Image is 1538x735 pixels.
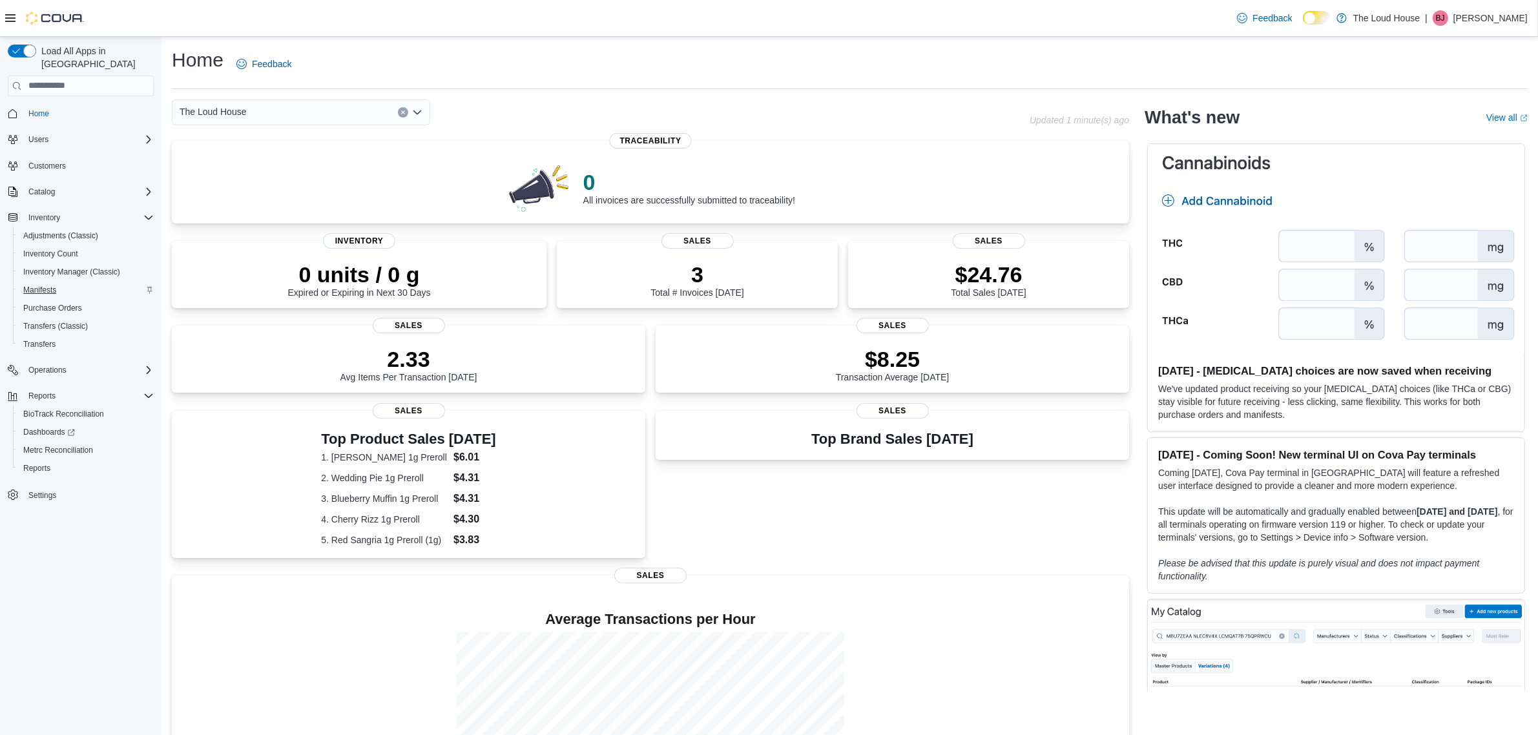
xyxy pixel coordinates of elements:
[23,285,56,295] span: Manifests
[23,303,82,313] span: Purchase Orders
[28,490,56,501] span: Settings
[340,346,477,372] p: 2.33
[340,346,477,382] div: Avg Items Per Transaction [DATE]
[1520,114,1528,122] svg: External link
[1433,10,1448,26] div: Brooke Jones
[28,109,49,119] span: Home
[857,318,929,333] span: Sales
[18,318,154,334] span: Transfers (Classic)
[412,107,422,118] button: Open list of options
[321,431,495,447] h3: Top Product Sales [DATE]
[453,450,496,465] dd: $6.01
[373,403,445,419] span: Sales
[28,391,56,401] span: Reports
[373,318,445,333] span: Sales
[13,459,159,477] button: Reports
[23,362,72,378] button: Operations
[23,158,154,174] span: Customers
[182,612,1119,627] h4: Average Transactions per Hour
[26,12,84,25] img: Cova
[18,300,87,316] a: Purchase Orders
[18,424,154,440] span: Dashboards
[836,346,950,382] div: Transaction Average [DATE]
[13,441,159,459] button: Metrc Reconciliation
[18,264,125,280] a: Inventory Manager (Classic)
[288,262,431,298] div: Expired or Expiring in Next 30 Days
[231,51,296,77] a: Feedback
[453,512,496,527] dd: $4.30
[18,318,93,334] a: Transfers (Classic)
[23,321,88,331] span: Transfers (Classic)
[1303,11,1330,25] input: Dark Mode
[23,210,65,225] button: Inventory
[661,233,734,249] span: Sales
[23,210,154,225] span: Inventory
[1436,10,1445,26] span: BJ
[18,246,154,262] span: Inventory Count
[23,388,154,404] span: Reports
[23,132,54,147] button: Users
[23,463,50,473] span: Reports
[23,427,75,437] span: Dashboards
[321,471,448,484] dt: 2. Wedding Pie 1g Preroll
[18,300,154,316] span: Purchase Orders
[583,169,795,205] div: All invoices are successfully submitted to traceability!
[650,262,743,298] div: Total # Invoices [DATE]
[3,183,159,201] button: Catalog
[18,228,154,243] span: Adjustments (Classic)
[811,431,973,447] h3: Top Brand Sales [DATE]
[13,423,159,441] a: Dashboards
[1232,5,1297,31] a: Feedback
[3,104,159,123] button: Home
[172,47,223,73] h1: Home
[13,263,159,281] button: Inventory Manager (Classic)
[23,106,54,121] a: Home
[506,161,573,213] img: 0
[23,267,120,277] span: Inventory Manager (Classic)
[18,282,154,298] span: Manifests
[13,227,159,245] button: Adjustments (Classic)
[1353,10,1420,26] p: The Loud House
[23,105,154,121] span: Home
[321,513,448,526] dt: 4. Cherry Rizz 1g Preroll
[321,451,448,464] dt: 1. [PERSON_NAME] 1g Preroll
[1158,505,1514,544] p: This update will be automatically and gradually enabled between , for all terminals operating on ...
[3,130,159,149] button: Users
[28,187,55,197] span: Catalog
[1417,506,1497,517] strong: [DATE] and [DATE]
[23,184,60,200] button: Catalog
[23,488,61,503] a: Settings
[23,184,154,200] span: Catalog
[18,336,61,352] a: Transfers
[18,246,83,262] a: Inventory Count
[857,403,929,419] span: Sales
[614,568,687,583] span: Sales
[252,57,291,70] span: Feedback
[1252,12,1292,25] span: Feedback
[36,45,154,70] span: Load All Apps in [GEOGRAPHIC_DATA]
[1486,112,1528,123] a: View allExternal link
[23,409,104,419] span: BioTrack Reconciliation
[1158,364,1514,377] h3: [DATE] - [MEDICAL_DATA] choices are now saved when receiving
[13,317,159,335] button: Transfers (Classic)
[321,492,448,505] dt: 3. Blueberry Muffin 1g Preroll
[3,209,159,227] button: Inventory
[1030,115,1129,125] p: Updated 1 minute(s) ago
[3,387,159,405] button: Reports
[1145,107,1240,128] h2: What's new
[23,339,56,349] span: Transfers
[18,442,98,458] a: Metrc Reconciliation
[323,233,395,249] span: Inventory
[18,406,154,422] span: BioTrack Reconciliation
[3,361,159,379] button: Operations
[836,346,950,372] p: $8.25
[951,262,1026,298] div: Total Sales [DATE]
[28,212,60,223] span: Inventory
[18,442,154,458] span: Metrc Reconciliation
[453,491,496,506] dd: $4.31
[1453,10,1528,26] p: [PERSON_NAME]
[1158,448,1514,461] h3: [DATE] - Coming Soon! New terminal UI on Cova Pay terminals
[23,132,154,147] span: Users
[23,362,154,378] span: Operations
